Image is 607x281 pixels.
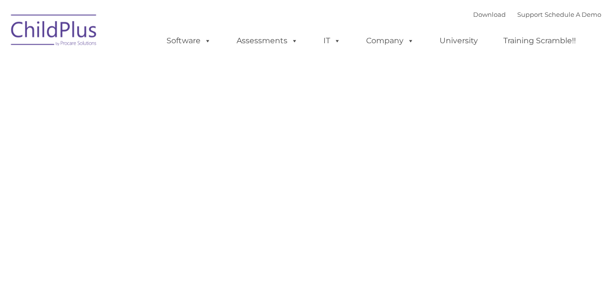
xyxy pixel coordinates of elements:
[430,31,488,50] a: University
[357,31,424,50] a: Company
[473,11,601,18] font: |
[6,8,102,56] img: ChildPlus by Procare Solutions
[473,11,506,18] a: Download
[157,31,221,50] a: Software
[517,11,543,18] a: Support
[494,31,585,50] a: Training Scramble!!
[227,31,308,50] a: Assessments
[545,11,601,18] a: Schedule A Demo
[314,31,350,50] a: IT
